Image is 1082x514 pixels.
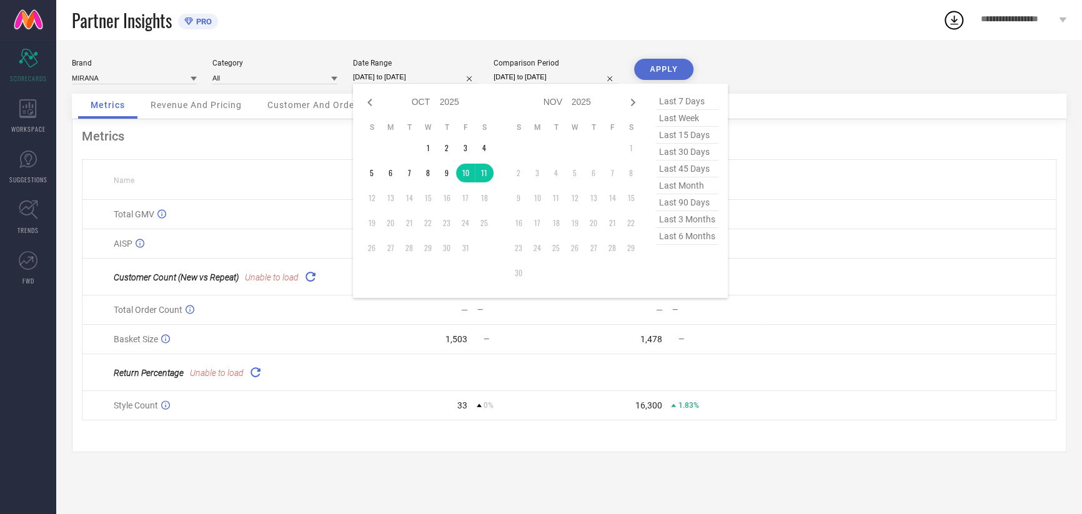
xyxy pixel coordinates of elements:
[656,177,718,194] span: last month
[400,189,419,207] td: Tue Oct 14 2025
[509,164,528,182] td: Sun Nov 02 2025
[362,239,381,257] td: Sun Oct 26 2025
[475,214,494,232] td: Sat Oct 25 2025
[437,189,456,207] td: Thu Oct 16 2025
[114,272,239,282] span: Customer Count (New vs Repeat)
[114,305,182,315] span: Total Order Count
[656,93,718,110] span: last 7 days
[603,189,622,207] td: Fri Nov 14 2025
[72,7,172,33] span: Partner Insights
[247,363,264,381] div: Reload "Return Percentage "
[547,189,565,207] td: Tue Nov 11 2025
[381,214,400,232] td: Mon Oct 20 2025
[475,122,494,132] th: Saturday
[656,194,718,211] span: last 90 days
[72,59,197,67] div: Brand
[114,400,158,410] span: Style Count
[622,164,640,182] td: Sat Nov 08 2025
[114,368,184,378] span: Return Percentage
[82,129,1056,144] div: Metrics
[456,214,475,232] td: Fri Oct 24 2025
[9,175,47,184] span: SUGGESTIONS
[584,189,603,207] td: Thu Nov 13 2025
[245,272,299,282] span: Unable to load
[437,139,456,157] td: Thu Oct 02 2025
[22,276,34,285] span: FWD
[528,122,547,132] th: Monday
[656,228,718,245] span: last 6 months
[565,189,584,207] td: Wed Nov 12 2025
[565,122,584,132] th: Wednesday
[475,139,494,157] td: Sat Oct 04 2025
[456,164,475,182] td: Fri Oct 10 2025
[17,225,39,235] span: TRENDS
[672,305,763,314] div: —
[212,59,337,67] div: Category
[362,95,377,110] div: Previous month
[625,95,640,110] div: Next month
[565,214,584,232] td: Wed Nov 19 2025
[475,189,494,207] td: Sat Oct 18 2025
[190,368,244,378] span: Unable to load
[437,239,456,257] td: Thu Oct 30 2025
[509,189,528,207] td: Sun Nov 09 2025
[381,122,400,132] th: Monday
[11,124,46,134] span: WORKSPACE
[494,71,618,84] input: Select comparison period
[445,334,467,344] div: 1,503
[151,100,242,110] span: Revenue And Pricing
[634,59,693,80] button: APPLY
[656,211,718,228] span: last 3 months
[400,122,419,132] th: Tuesday
[547,164,565,182] td: Tue Nov 04 2025
[419,239,437,257] td: Wed Oct 29 2025
[353,71,478,84] input: Select date range
[603,239,622,257] td: Fri Nov 28 2025
[584,164,603,182] td: Thu Nov 06 2025
[456,122,475,132] th: Friday
[565,239,584,257] td: Wed Nov 26 2025
[381,239,400,257] td: Mon Oct 27 2025
[267,100,363,110] span: Customer And Orders
[461,305,468,315] div: —
[622,122,640,132] th: Saturday
[193,17,212,26] span: PRO
[509,122,528,132] th: Sunday
[114,239,132,249] span: AISP
[622,189,640,207] td: Sat Nov 15 2025
[456,189,475,207] td: Fri Oct 17 2025
[419,164,437,182] td: Wed Oct 08 2025
[114,176,134,185] span: Name
[362,189,381,207] td: Sun Oct 12 2025
[528,239,547,257] td: Mon Nov 24 2025
[509,264,528,282] td: Sun Nov 30 2025
[362,122,381,132] th: Sunday
[484,335,489,343] span: —
[437,122,456,132] th: Thursday
[635,400,662,410] div: 16,300
[565,164,584,182] td: Wed Nov 05 2025
[457,400,467,410] div: 33
[603,164,622,182] td: Fri Nov 07 2025
[943,9,965,31] div: Open download list
[400,239,419,257] td: Tue Oct 28 2025
[655,305,662,315] div: —
[656,161,718,177] span: last 45 days
[584,122,603,132] th: Thursday
[456,239,475,257] td: Fri Oct 31 2025
[114,209,154,219] span: Total GMV
[528,214,547,232] td: Mon Nov 17 2025
[622,239,640,257] td: Sat Nov 29 2025
[419,122,437,132] th: Wednesday
[477,305,568,314] div: —
[547,122,565,132] th: Tuesday
[509,214,528,232] td: Sun Nov 16 2025
[437,214,456,232] td: Thu Oct 23 2025
[656,127,718,144] span: last 15 days
[484,401,494,410] span: 0%
[419,214,437,232] td: Wed Oct 22 2025
[381,164,400,182] td: Mon Oct 06 2025
[584,214,603,232] td: Thu Nov 20 2025
[622,139,640,157] td: Sat Nov 01 2025
[678,401,698,410] span: 1.83%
